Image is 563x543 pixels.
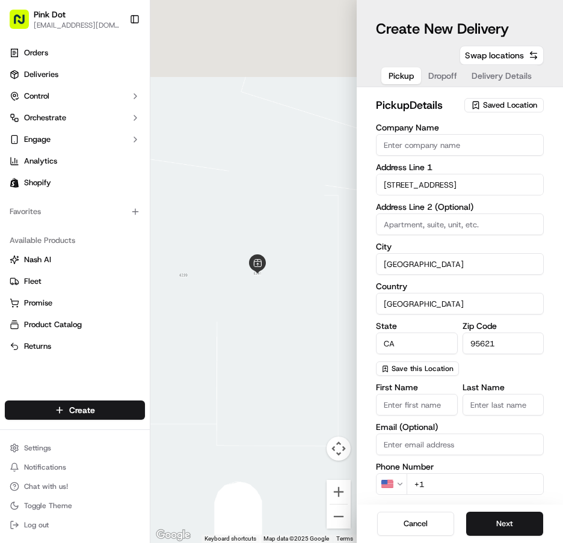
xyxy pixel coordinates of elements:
button: Promise [5,293,145,313]
button: Pink Dot [34,8,66,20]
button: Keyboard shortcuts [205,535,256,543]
label: Address Line 2 (Optional) [376,203,544,211]
label: Country [376,282,544,290]
span: Analytics [24,156,57,167]
span: Pickup [389,70,414,82]
button: Returns [5,337,145,356]
div: 💻 [102,270,111,280]
input: Apartment, suite, unit, etc. [376,213,544,235]
button: [EMAIL_ADDRESS][DOMAIN_NAME] [34,20,120,30]
button: Engage [5,130,145,149]
input: Enter first name [376,394,458,416]
a: Shopify [5,173,145,192]
input: Got a question? Start typing here... [31,78,217,90]
label: First Name [376,383,458,391]
span: Log out [24,520,49,530]
input: Enter city [376,253,544,275]
input: Enter address [376,174,544,195]
button: Product Catalog [5,315,145,334]
label: Phone Number [376,462,544,471]
a: Promise [10,298,140,308]
input: Enter zip code [463,333,544,354]
span: Engage [24,134,51,145]
span: Orchestrate [24,112,66,123]
input: Enter state [376,333,458,354]
span: Map data ©2025 Google [263,535,329,542]
a: 💻API Documentation [97,264,198,286]
span: API Documentation [114,269,193,281]
span: [PERSON_NAME] [37,219,97,229]
input: Enter country [376,293,544,314]
span: Deliveries [24,69,58,80]
span: Nash AI [24,254,51,265]
a: Product Catalog [10,319,140,330]
img: Nash [12,12,36,36]
a: Deliveries [5,65,145,84]
label: City [376,242,544,251]
span: Settings [24,443,51,453]
input: Enter phone number [407,473,544,495]
div: We're available if you need us! [54,127,165,137]
button: Nash AI [5,250,145,269]
h2: pickup Details [376,97,457,114]
a: 📗Knowledge Base [7,264,97,286]
span: Toggle Theme [24,501,72,511]
span: Delivery Details [472,70,532,82]
button: Start new chat [205,118,219,133]
span: [PERSON_NAME] [37,186,97,196]
button: Notifications [5,459,145,476]
span: Pylon [120,298,146,307]
button: Next [466,512,543,536]
button: Create [5,400,145,420]
div: Favorites [5,202,145,221]
img: Google [153,527,193,543]
div: Available Products [5,231,145,250]
span: Saved Location [483,100,537,111]
button: Control [5,87,145,106]
button: Swap locations [460,46,544,65]
span: [DATE] [106,186,131,196]
input: Enter email address [376,434,544,455]
span: Create [69,404,95,416]
label: Email (Optional) [376,423,544,431]
img: 1736555255976-a54dd68f-1ca7-489b-9aae-adbdc363a1c4 [12,115,34,137]
span: Returns [24,341,51,352]
span: • [100,186,104,196]
h1: Create New Delivery [376,19,509,38]
img: 9188753566659_6852d8bf1fb38e338040_72.png [25,115,47,137]
a: Nash AI [10,254,140,265]
a: Analytics [5,152,145,171]
span: Chat with us! [24,482,68,491]
button: Map camera controls [327,437,351,461]
div: Past conversations [12,156,81,166]
span: Orders [24,48,48,58]
span: • [100,219,104,229]
span: Save this Location [392,364,454,373]
button: Fleet [5,272,145,291]
button: Orchestrate [5,108,145,127]
a: Terms (opens in new tab) [336,535,353,542]
button: See all [186,154,219,168]
span: [DATE] [106,219,131,229]
a: Orders [5,43,145,63]
button: Log out [5,517,145,533]
button: Zoom in [327,480,351,504]
button: Pink Dot[EMAIL_ADDRESS][DOMAIN_NAME] [5,5,125,34]
a: Returns [10,341,140,352]
span: Product Catalog [24,319,82,330]
label: Zip Code [463,322,544,330]
span: Control [24,91,49,102]
span: Knowledge Base [24,269,92,281]
button: Save this Location [376,361,459,376]
span: Dropoff [428,70,457,82]
span: Promise [24,298,52,308]
button: Settings [5,440,145,456]
button: Zoom out [327,505,351,529]
div: Start new chat [54,115,197,127]
button: Cancel [377,512,454,536]
label: State [376,322,458,330]
label: Company Name [376,123,544,132]
a: Fleet [10,276,140,287]
input: Enter last name [463,394,544,416]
